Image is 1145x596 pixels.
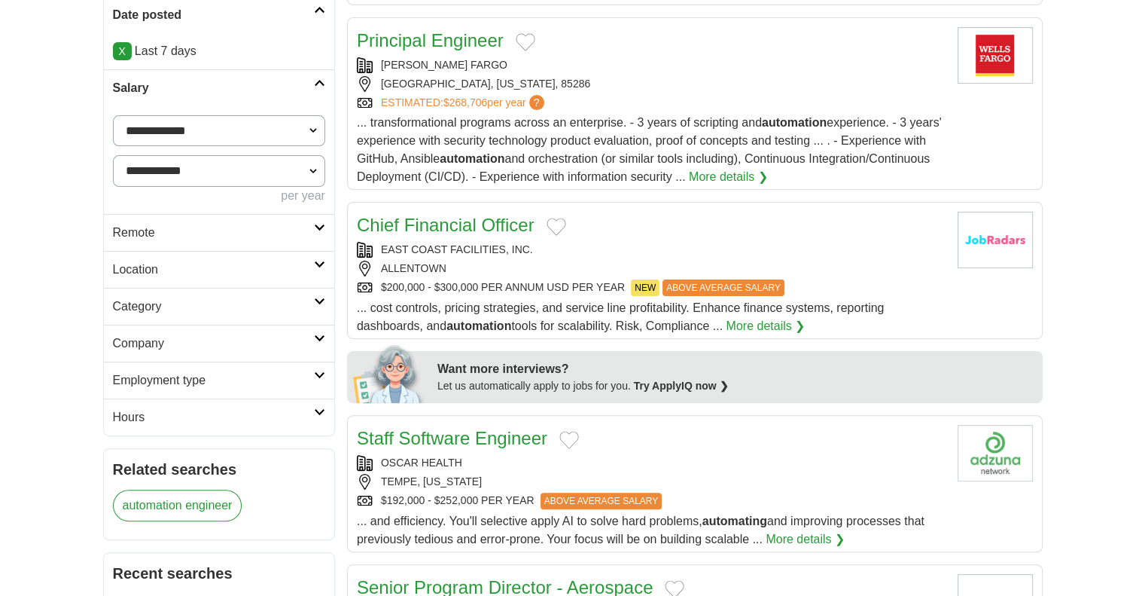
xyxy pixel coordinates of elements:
h2: Salary [113,79,314,97]
div: TEMPE, [US_STATE] [357,474,946,490]
div: [GEOGRAPHIC_DATA], [US_STATE], 85286 [357,76,946,92]
h2: Recent searches [113,562,325,585]
a: Remote [104,214,334,251]
p: Last 7 days [113,42,325,60]
div: OSCAR HEALTH [357,455,946,471]
span: NEW [631,280,659,296]
h2: Related searches [113,458,325,481]
h2: Employment type [113,371,314,390]
span: ABOVE AVERAGE SALARY [662,280,784,296]
a: Category [104,288,334,325]
h2: Remote [113,224,314,242]
img: Wells Fargo logo [958,27,1033,84]
img: Company logo [958,425,1033,481]
a: Principal Engineer [357,30,504,50]
strong: automating [702,515,767,527]
span: ABOVE AVERAGE SALARY [541,493,662,509]
h2: Hours [113,408,314,426]
strong: automation [446,319,511,332]
a: More details ❯ [726,317,805,335]
strong: automation [762,116,827,129]
div: EAST COAST FACILITIES, INC. [357,242,946,258]
div: per year [113,187,325,205]
span: ... and efficiency. You'll selective apply AI to solve hard problems, and improving processes tha... [357,515,924,546]
span: $268,706 [443,96,487,109]
div: $200,000 - $300,000 PER ANNUM USD PER YEAR [357,280,946,296]
a: [PERSON_NAME] FARGO [381,59,507,71]
h2: Company [113,335,314,353]
div: $192,000 - $252,000 PER YEAR [357,493,946,509]
a: Employment type [104,362,334,399]
div: Want more interviews? [437,360,1034,378]
div: ALLENTOWN [357,261,946,277]
h2: Date posted [113,6,314,24]
h2: Category [113,298,314,316]
span: ? [529,95,544,110]
a: Location [104,251,334,288]
a: Try ApplyIQ now ❯ [634,380,729,392]
button: Add to favorite jobs [559,431,579,449]
a: More details ❯ [689,168,768,186]
a: Company [104,325,334,362]
h2: Location [113,261,314,279]
strong: automation [440,152,504,165]
a: X [113,42,132,60]
a: automation engineer [113,490,242,521]
a: Salary [104,69,334,106]
a: Chief Financial Officer [357,215,534,235]
button: Add to favorite jobs [547,218,566,236]
div: Let us automatically apply to jobs for you. [437,378,1034,394]
span: ... cost controls, pricing strategies, and service line profitability. Enhance finance systems, r... [357,301,884,332]
img: apply-iq-scientist.png [353,343,426,403]
span: ... transformational programs across an enterprise. - 3 years of scripting and experience. - 3 ye... [357,116,942,183]
a: Hours [104,399,334,436]
a: More details ❯ [766,530,845,549]
button: Add to favorite jobs [516,33,535,51]
img: Company logo [958,212,1033,268]
a: ESTIMATED:$268,706per year? [381,95,547,111]
a: Staff Software Engineer [357,428,547,448]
